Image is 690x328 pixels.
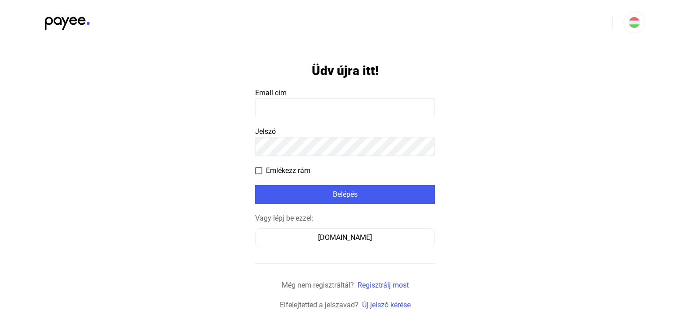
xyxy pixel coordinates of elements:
[255,89,287,97] span: Email cím
[45,12,90,30] img: black-payee-blue-dot.svg
[266,165,310,176] span: Emlékezz rám
[624,12,645,33] button: HU
[362,301,411,309] a: Új jelszó kérése
[255,127,276,136] span: Jelszó
[255,233,435,242] a: [DOMAIN_NAME]
[255,228,435,247] button: [DOMAIN_NAME]
[255,185,435,204] button: Belépés
[255,213,435,224] div: Vagy lépj be ezzel:
[258,232,432,243] div: [DOMAIN_NAME]
[358,281,409,289] a: Regisztrálj most
[280,301,358,309] span: Elfelejtetted a jelszavad?
[258,189,432,200] div: Belépés
[629,17,640,28] img: HU
[282,281,354,289] span: Még nem regisztráltál?
[312,63,379,79] h1: Üdv újra itt!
